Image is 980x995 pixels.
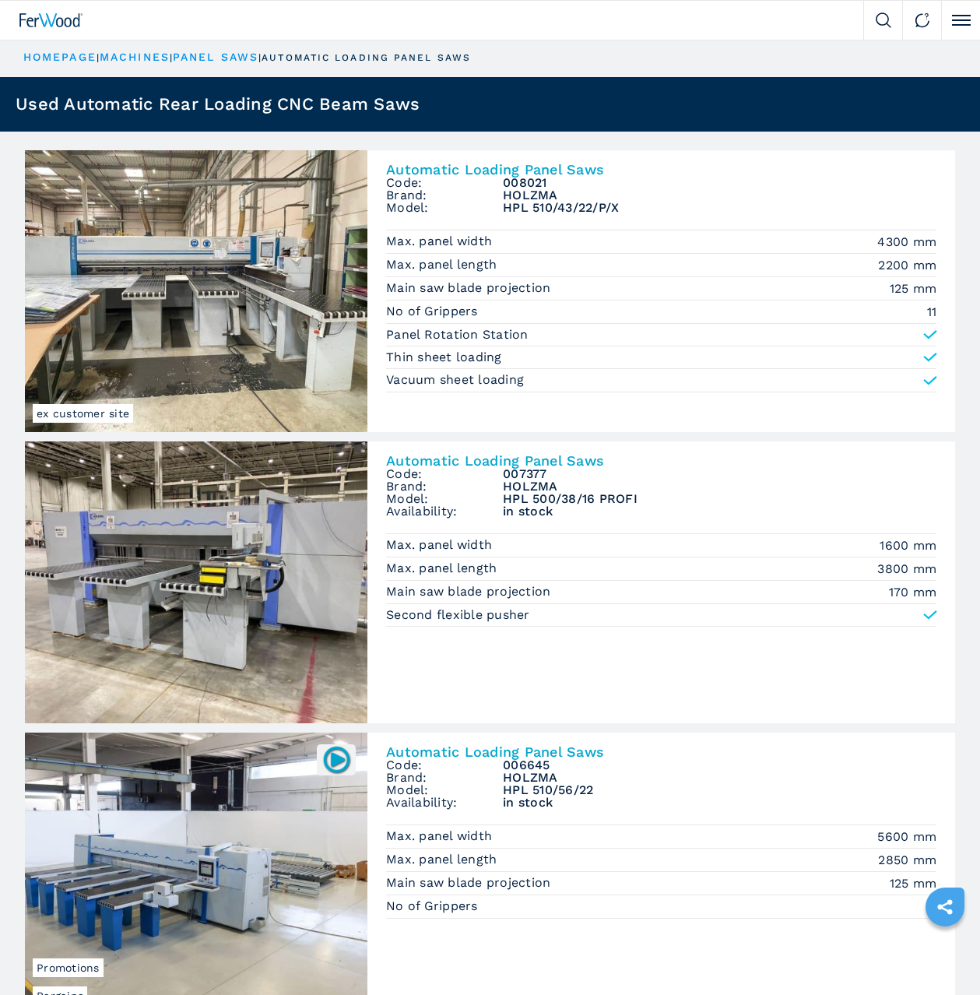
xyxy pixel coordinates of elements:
em: 170 mm [889,583,937,601]
p: Panel Rotation Station [386,326,529,343]
em: 5600 mm [877,828,936,846]
a: Automatic Loading Panel Saws HOLZMA HPL 500/38/16 PROFIAutomatic Loading Panel SawsCode:007377Bra... [25,441,955,723]
h3: 007377 [503,468,936,480]
span: in stock [503,796,936,809]
a: Automatic Loading Panel Saws HOLZMA HPL 510/43/22/P/Xex customer siteAutomatic Loading Panel Saws... [25,150,955,432]
p: Max. panel length [386,256,501,273]
h3: 008021 [503,177,936,189]
span: Brand: [386,480,503,493]
em: 11 [927,303,937,321]
span: ex customer site [33,404,133,423]
h2: Automatic Loading Panel Saws [386,745,936,759]
h2: Automatic Loading Panel Saws [386,163,936,177]
a: machines [100,51,170,63]
span: Code: [386,177,503,189]
h3: HOLZMA [503,189,936,202]
span: Code: [386,759,503,772]
p: Main saw blade projection [386,874,555,891]
p: Thin sheet loading [386,349,502,366]
h3: 006645 [503,759,936,772]
button: Click to toggle menu [941,1,980,40]
span: Model: [386,784,503,796]
span: Brand: [386,772,503,784]
em: 125 mm [890,280,937,297]
h3: HPL 510/56/22 [503,784,936,796]
img: Automatic Loading Panel Saws HOLZMA HPL 510/43/22/P/X [25,150,367,432]
p: Max. panel width [386,828,496,845]
iframe: Chat [914,925,968,983]
p: Max. panel length [386,851,501,868]
em: 125 mm [890,874,937,892]
em: 4300 mm [877,233,936,251]
img: 006645 [321,744,352,775]
span: | [258,52,262,63]
em: 2850 mm [878,851,936,869]
em: 1600 mm [880,536,936,554]
a: sharethis [926,888,964,926]
h3: HPL 510/43/22/P/X [503,202,936,214]
p: No of Grippers [386,303,482,320]
em: 2200 mm [878,256,936,274]
img: Ferwood [19,13,83,27]
p: Vacuum sheet loading [386,371,524,389]
img: Search [876,12,891,28]
span: Availability: [386,505,503,518]
h3: HOLZMA [503,772,936,784]
img: Automatic Loading Panel Saws HOLZMA HPL 500/38/16 PROFI [25,441,367,723]
h1: Used Automatic Rear Loading CNC Beam Saws [16,96,420,113]
p: Main saw blade projection [386,280,555,297]
a: HOMEPAGE [23,51,97,63]
span: Promotions [33,958,104,977]
em: 3800 mm [877,560,936,578]
a: panel saws [173,51,258,63]
p: Main saw blade projection [386,583,555,600]
span: | [97,52,100,63]
span: Code: [386,468,503,480]
p: Second flexible pusher [386,606,530,624]
img: Contact us [915,12,930,28]
span: in stock [503,505,936,518]
span: | [170,52,173,63]
span: Model: [386,202,503,214]
p: No of Grippers [386,898,482,915]
p: automatic loading panel saws [262,51,471,65]
h2: Automatic Loading Panel Saws [386,454,936,468]
p: Max. panel width [386,536,496,554]
p: Max. panel width [386,233,496,250]
p: Max. panel length [386,560,501,577]
span: Availability: [386,796,503,809]
span: Brand: [386,189,503,202]
h3: HPL 500/38/16 PROFI [503,493,936,505]
h3: HOLZMA [503,480,936,493]
span: Model: [386,493,503,505]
